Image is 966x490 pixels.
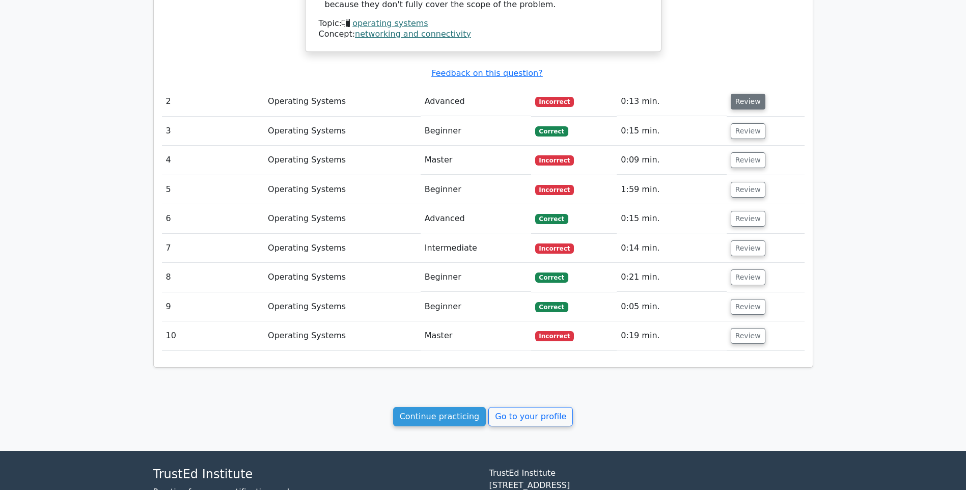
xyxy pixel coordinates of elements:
[421,204,531,233] td: Advanced
[153,467,477,482] h4: TrustEd Institute
[162,234,264,263] td: 7
[352,18,428,28] a: operating systems
[731,299,765,315] button: Review
[535,185,574,195] span: Incorrect
[535,155,574,166] span: Incorrect
[319,18,648,29] div: Topic:
[535,302,568,312] span: Correct
[162,263,264,292] td: 8
[617,146,726,175] td: 0:09 min.
[731,94,765,110] button: Review
[617,263,726,292] td: 0:21 min.
[264,175,421,204] td: Operating Systems
[535,243,574,254] span: Incorrect
[162,321,264,350] td: 10
[731,328,765,344] button: Review
[535,331,574,341] span: Incorrect
[162,117,264,146] td: 3
[617,204,726,233] td: 0:15 min.
[535,97,574,107] span: Incorrect
[617,87,726,116] td: 0:13 min.
[264,146,421,175] td: Operating Systems
[162,87,264,116] td: 2
[731,269,765,285] button: Review
[264,263,421,292] td: Operating Systems
[421,146,531,175] td: Master
[162,204,264,233] td: 6
[431,68,542,78] a: Feedback on this question?
[731,182,765,198] button: Review
[617,234,726,263] td: 0:14 min.
[421,321,531,350] td: Master
[731,123,765,139] button: Review
[617,292,726,321] td: 0:05 min.
[617,321,726,350] td: 0:19 min.
[535,214,568,224] span: Correct
[355,29,471,39] a: networking and connectivity
[162,175,264,204] td: 5
[488,407,573,426] a: Go to your profile
[421,234,531,263] td: Intermediate
[421,292,531,321] td: Beginner
[264,87,421,116] td: Operating Systems
[731,152,765,168] button: Review
[162,292,264,321] td: 9
[264,321,421,350] td: Operating Systems
[421,117,531,146] td: Beginner
[535,273,568,283] span: Correct
[393,407,486,426] a: Continue practicing
[319,29,648,40] div: Concept:
[421,175,531,204] td: Beginner
[421,87,531,116] td: Advanced
[264,117,421,146] td: Operating Systems
[264,234,421,263] td: Operating Systems
[264,292,421,321] td: Operating Systems
[162,146,264,175] td: 4
[617,175,726,204] td: 1:59 min.
[421,263,531,292] td: Beginner
[535,126,568,137] span: Correct
[617,117,726,146] td: 0:15 min.
[264,204,421,233] td: Operating Systems
[731,240,765,256] button: Review
[731,211,765,227] button: Review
